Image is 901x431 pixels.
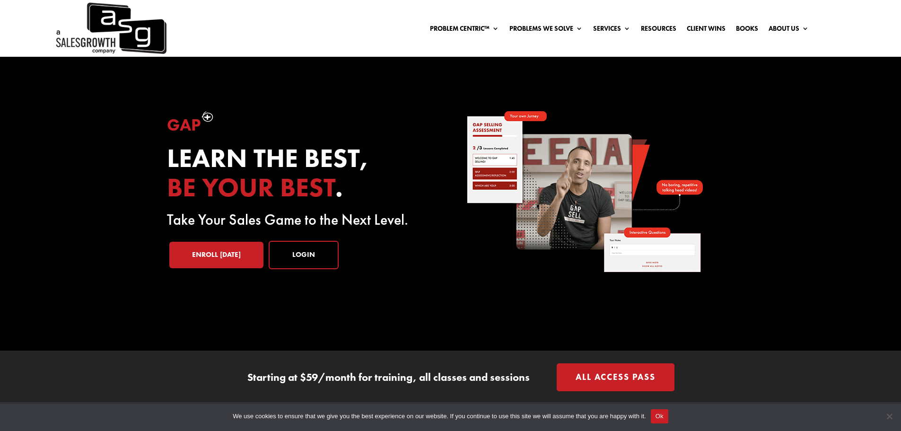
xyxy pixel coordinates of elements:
[167,170,335,204] span: be your best
[466,111,703,272] img: self-paced-sales-course-online
[593,25,630,35] a: Services
[167,144,435,207] h2: Learn the best, .
[557,363,674,391] a: All Access Pass
[233,412,646,421] span: We use cookies to ensure that we give you the best experience on our website. If you continue to ...
[769,25,809,35] a: About Us
[167,214,435,226] p: Take Your Sales Game to the Next Level.
[687,25,726,35] a: Client Wins
[430,25,499,35] a: Problem Centric™
[201,111,213,122] img: plus-symbol-white
[269,241,339,269] a: Login
[884,412,894,421] span: No
[169,242,263,268] a: Enroll [DATE]
[167,114,201,136] span: Gap
[641,25,676,35] a: Resources
[509,25,583,35] a: Problems We Solve
[736,25,758,35] a: Books
[651,409,668,423] button: Ok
